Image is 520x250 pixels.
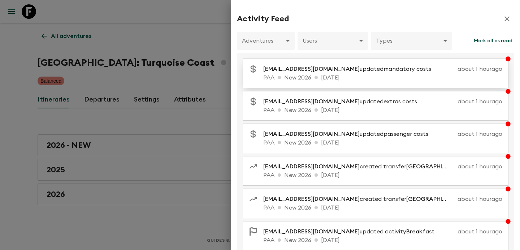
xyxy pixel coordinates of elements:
[443,227,502,236] p: about 1 hour ago
[237,31,295,51] div: Adventures
[263,65,437,73] p: updated mandatory costs
[298,31,368,51] div: Users
[426,97,502,106] p: about 1 hour ago
[440,65,502,73] p: about 1 hour ago
[263,203,502,212] p: PAA New 2026 [DATE]
[237,14,289,23] h2: Activity Feed
[263,162,455,171] p: created transfer
[263,97,423,106] p: updated extras costs
[263,99,360,104] span: [EMAIL_ADDRESS][DOMAIN_NAME]
[472,32,514,50] button: Mark all as read
[263,73,502,82] p: PAA New 2026 [DATE]
[263,229,360,234] span: [EMAIL_ADDRESS][DOMAIN_NAME]
[263,195,455,203] p: created transfer
[263,196,360,202] span: [EMAIL_ADDRESS][DOMAIN_NAME]
[263,130,434,138] p: updated passenger costs
[458,162,502,171] p: about 1 hour ago
[263,236,502,245] p: PAA New 2026 [DATE]
[458,195,502,203] p: about 1 hour ago
[263,227,440,236] p: updated activity
[263,106,502,115] p: PAA New 2026 [DATE]
[263,138,502,147] p: PAA New 2026 [DATE]
[437,130,502,138] p: about 1 hour ago
[263,171,502,180] p: PAA New 2026 [DATE]
[263,66,360,72] span: [EMAIL_ADDRESS][DOMAIN_NAME]
[406,229,434,234] span: Breakfast
[263,164,360,169] span: [EMAIL_ADDRESS][DOMAIN_NAME]
[263,131,360,137] span: [EMAIL_ADDRESS][DOMAIN_NAME]
[371,31,452,51] div: Types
